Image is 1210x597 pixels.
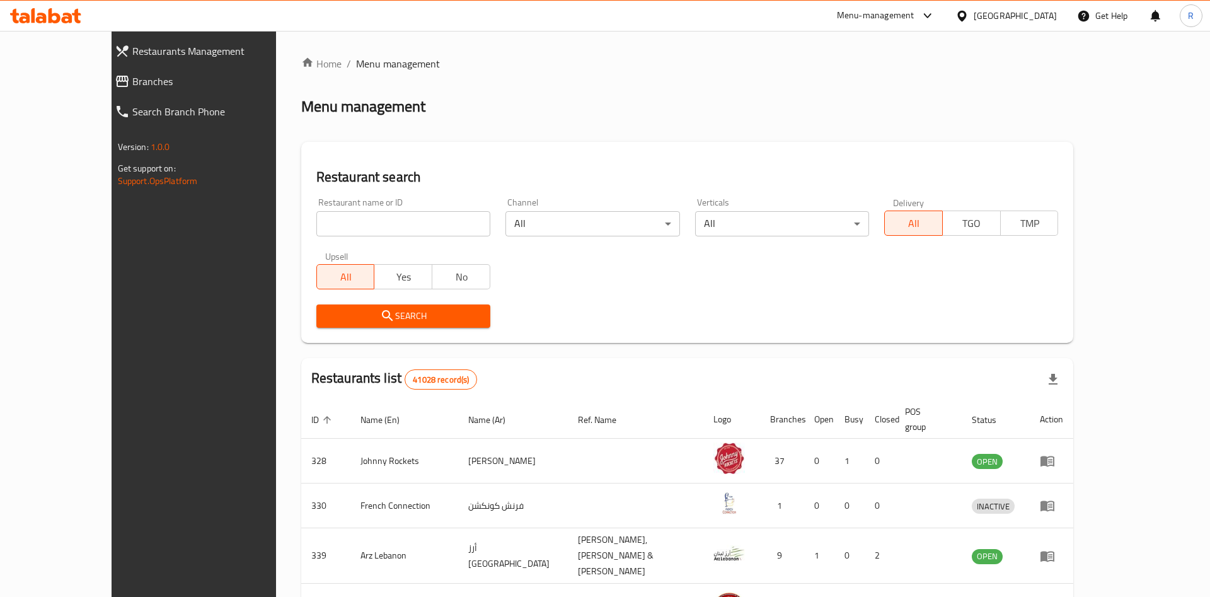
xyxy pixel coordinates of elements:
[1040,498,1063,513] div: Menu
[132,74,304,89] span: Branches
[804,439,834,484] td: 0
[458,528,568,584] td: أرز [GEOGRAPHIC_DATA]
[713,487,745,519] img: French Connection
[834,528,865,584] td: 0
[105,66,314,96] a: Branches
[578,412,633,427] span: Ref. Name
[568,528,703,584] td: [PERSON_NAME],[PERSON_NAME] & [PERSON_NAME]
[105,36,314,66] a: Restaurants Management
[505,211,679,236] div: All
[974,9,1057,23] div: [GEOGRAPHIC_DATA]
[905,404,947,434] span: POS group
[1038,364,1068,395] div: Export file
[356,56,440,71] span: Menu management
[316,304,490,328] button: Search
[972,499,1015,514] div: INACTIVE
[1188,9,1194,23] span: R
[311,369,478,390] h2: Restaurants list
[972,549,1003,564] span: OPEN
[132,43,304,59] span: Restaurants Management
[301,96,425,117] h2: Menu management
[760,439,804,484] td: 37
[432,264,490,289] button: No
[713,538,745,569] img: Arz Lebanon
[1000,211,1059,236] button: TMP
[360,412,416,427] span: Name (En)
[942,211,1001,236] button: TGO
[311,412,335,427] span: ID
[374,264,432,289] button: Yes
[837,8,914,23] div: Menu-management
[405,374,476,386] span: 41028 record(s)
[347,56,351,71] li: /
[713,443,745,474] img: Johnny Rockets
[326,308,480,324] span: Search
[1040,453,1063,468] div: Menu
[322,268,370,286] span: All
[105,96,314,127] a: Search Branch Phone
[865,400,895,439] th: Closed
[132,104,304,119] span: Search Branch Phone
[760,400,804,439] th: Branches
[316,168,1059,187] h2: Restaurant search
[865,439,895,484] td: 0
[804,528,834,584] td: 1
[350,484,459,528] td: French Connection
[834,439,865,484] td: 1
[301,484,350,528] td: 330
[405,369,477,390] div: Total records count
[893,198,925,207] label: Delivery
[301,56,1074,71] nav: breadcrumb
[458,484,568,528] td: فرنش كونكشن
[1006,214,1054,233] span: TMP
[468,412,522,427] span: Name (Ar)
[316,211,490,236] input: Search for restaurant name or ID..
[458,439,568,484] td: [PERSON_NAME]
[118,139,149,155] span: Version:
[301,56,342,71] a: Home
[972,499,1015,514] span: INACTIVE
[804,400,834,439] th: Open
[834,484,865,528] td: 0
[118,173,198,189] a: Support.OpsPlatform
[350,528,459,584] td: Arz Lebanon
[865,484,895,528] td: 0
[301,528,350,584] td: 339
[695,211,869,236] div: All
[118,160,176,177] span: Get support on:
[350,439,459,484] td: Johnny Rockets
[972,549,1003,564] div: OPEN
[437,268,485,286] span: No
[884,211,943,236] button: All
[379,268,427,286] span: Yes
[760,484,804,528] td: 1
[948,214,996,233] span: TGO
[301,439,350,484] td: 328
[890,214,938,233] span: All
[972,412,1013,427] span: Status
[865,528,895,584] td: 2
[834,400,865,439] th: Busy
[972,455,1003,469] span: OPEN
[151,139,170,155] span: 1.0.0
[1030,400,1073,439] th: Action
[316,264,375,289] button: All
[804,484,834,528] td: 0
[325,252,349,260] label: Upsell
[703,400,760,439] th: Logo
[1040,548,1063,564] div: Menu
[760,528,804,584] td: 9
